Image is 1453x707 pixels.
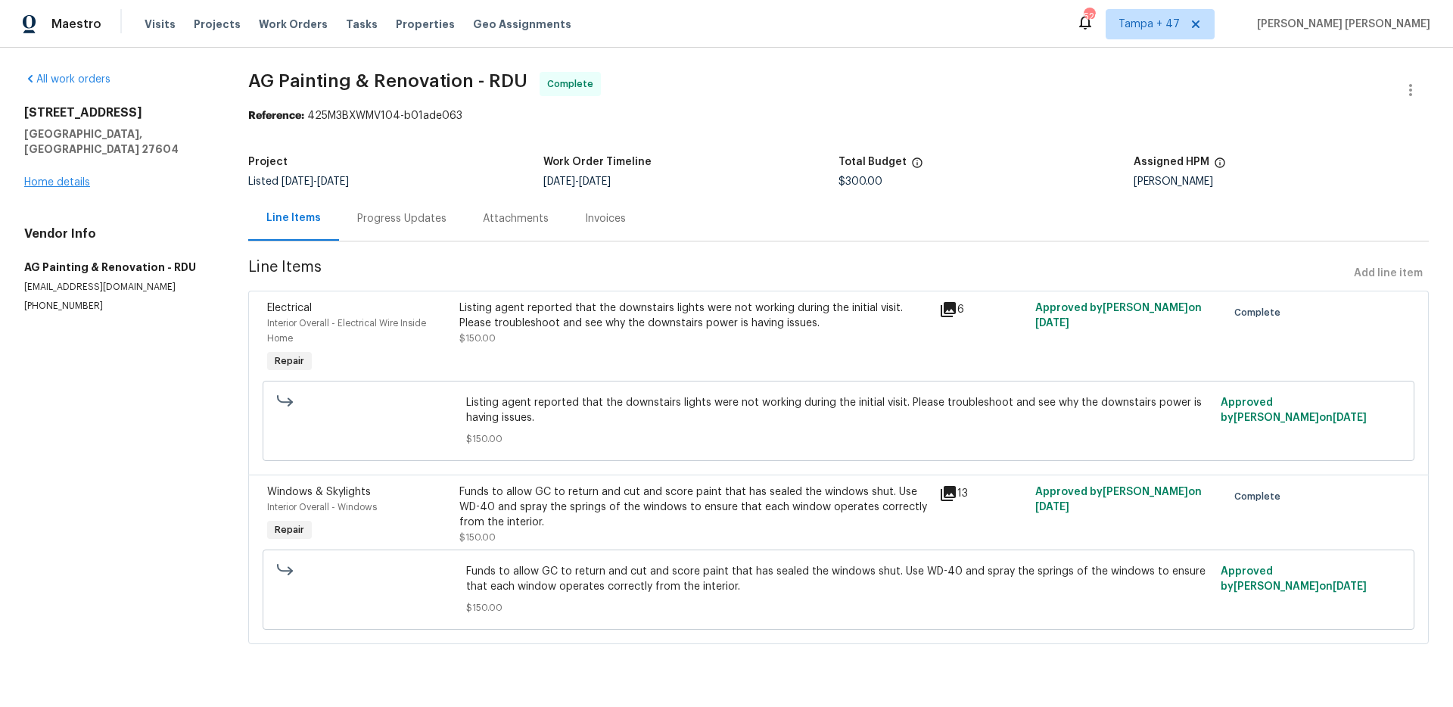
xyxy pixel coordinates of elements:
div: Listing agent reported that the downstairs lights were not working during the initial visit. Plea... [459,301,930,331]
span: AG Painting & Renovation - RDU [248,72,527,90]
p: [PHONE_NUMBER] [24,300,212,313]
h5: [GEOGRAPHIC_DATA], [GEOGRAPHIC_DATA] 27604 [24,126,212,157]
span: Maestro [51,17,101,32]
div: 425M3BXWMV104-b01ade063 [248,108,1429,123]
span: Line Items [248,260,1348,288]
span: [DATE] [1035,318,1069,329]
span: $150.00 [459,533,496,542]
h5: Project [248,157,288,167]
span: Windows & Skylights [267,487,371,497]
span: Projects [194,17,241,32]
div: Line Items [266,210,321,226]
div: Attachments [483,211,549,226]
span: [DATE] [282,176,313,187]
span: Complete [547,76,599,92]
span: Repair [269,522,310,537]
span: Approved by [PERSON_NAME] on [1035,303,1202,329]
span: Listed [248,176,349,187]
span: Funds to allow GC to return and cut and score paint that has sealed the windows shut. Use WD-40 a... [466,564,1212,594]
h5: Total Budget [839,157,907,167]
span: Tasks [346,19,378,30]
h4: Vendor Info [24,226,212,241]
span: Interior Overall - Electrical Wire Inside Home [267,319,426,343]
p: [EMAIL_ADDRESS][DOMAIN_NAME] [24,281,212,294]
div: Progress Updates [357,211,446,226]
span: Tampa + 47 [1119,17,1180,32]
span: The total cost of line items that have been proposed by Opendoor. This sum includes line items th... [911,157,923,176]
span: [DATE] [579,176,611,187]
b: Reference: [248,111,304,121]
span: [DATE] [1333,413,1367,423]
span: $150.00 [466,600,1212,615]
span: [DATE] [1333,581,1367,592]
span: Approved by [PERSON_NAME] on [1221,397,1367,423]
span: [DATE] [543,176,575,187]
span: Approved by [PERSON_NAME] on [1035,487,1202,512]
span: Visits [145,17,176,32]
span: [PERSON_NAME] [PERSON_NAME] [1251,17,1430,32]
span: Work Orders [259,17,328,32]
span: $150.00 [459,334,496,343]
div: 13 [939,484,1026,503]
div: [PERSON_NAME] [1134,176,1429,187]
span: [DATE] [317,176,349,187]
span: Geo Assignments [473,17,571,32]
span: Approved by [PERSON_NAME] on [1221,566,1367,592]
span: Electrical [267,303,312,313]
span: Complete [1234,305,1287,320]
span: Listing agent reported that the downstairs lights were not working during the initial visit. Plea... [466,395,1212,425]
span: [DATE] [1035,502,1069,512]
a: Home details [24,177,90,188]
span: Properties [396,17,455,32]
span: $150.00 [466,431,1212,447]
div: Funds to allow GC to return and cut and score paint that has sealed the windows shut. Use WD-40 a... [459,484,930,530]
h2: [STREET_ADDRESS] [24,105,212,120]
span: $300.00 [839,176,882,187]
a: All work orders [24,74,110,85]
span: Complete [1234,489,1287,504]
span: The hpm assigned to this work order. [1214,157,1226,176]
span: - [282,176,349,187]
span: - [543,176,611,187]
span: Repair [269,353,310,369]
span: Interior Overall - Windows [267,503,377,512]
div: 526 [1084,9,1094,24]
h5: Assigned HPM [1134,157,1209,167]
h5: AG Painting & Renovation - RDU [24,260,212,275]
div: 6 [939,301,1026,319]
h5: Work Order Timeline [543,157,652,167]
div: Invoices [585,211,626,226]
